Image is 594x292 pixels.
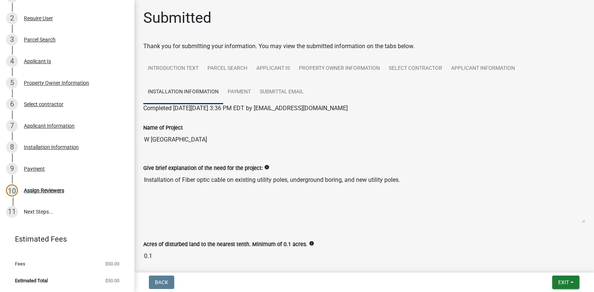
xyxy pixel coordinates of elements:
i: info [264,165,269,170]
button: Exit [552,276,579,289]
div: 4 [6,55,18,67]
div: Thank you for submitting your information. You may view the submitted information on the tabs below. [143,42,585,51]
div: Parcel Search [24,37,56,42]
div: Applicant Information [24,123,75,128]
div: Require User [24,16,53,21]
div: 10 [6,184,18,196]
a: Introduction Text [143,57,203,81]
div: 5 [6,77,18,89]
label: Acres of disturbed land to the nearest tenth. Minimum of 0.1 acres. [143,242,307,247]
a: Payment [223,80,255,104]
a: Estimated Fees [6,232,122,246]
div: 6 [6,98,18,110]
a: Applicant Information [447,57,519,81]
a: Installation Information [143,80,223,104]
h1: Submitted [143,9,212,27]
div: Assign Reviewers [24,188,64,193]
div: Property Owner Information [24,80,89,86]
div: 11 [6,206,18,218]
div: 7 [6,120,18,132]
a: Submittal Email [255,80,308,104]
div: 9 [6,163,18,175]
div: 8 [6,141,18,153]
a: Select contractor [384,57,447,81]
span: Completed [DATE][DATE] 3:36 PM EDT by [EMAIL_ADDRESS][DOMAIN_NAME] [143,105,348,112]
div: Applicant Is [24,59,51,64]
button: Back [149,276,174,289]
div: 2 [6,12,18,24]
span: Fees [15,261,25,266]
i: info [309,241,314,246]
textarea: Installation of Fiber optic cable on existing utility poles, underground boring, and new utility ... [143,173,585,223]
a: Applicant Is [252,57,294,81]
a: Parcel Search [203,57,252,81]
label: Name of Project [143,125,183,131]
span: $50.00 [105,261,119,266]
div: Installation Information [24,145,79,150]
div: Select contractor [24,102,63,107]
label: Give brief explanation of the need for the project: [143,166,263,171]
span: $50.00 [105,278,119,283]
a: Property Owner Information [294,57,384,81]
span: Exit [558,279,569,285]
span: Back [155,279,168,285]
span: Estimated Total [15,278,48,283]
div: 3 [6,34,18,46]
div: Payment [24,166,45,171]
